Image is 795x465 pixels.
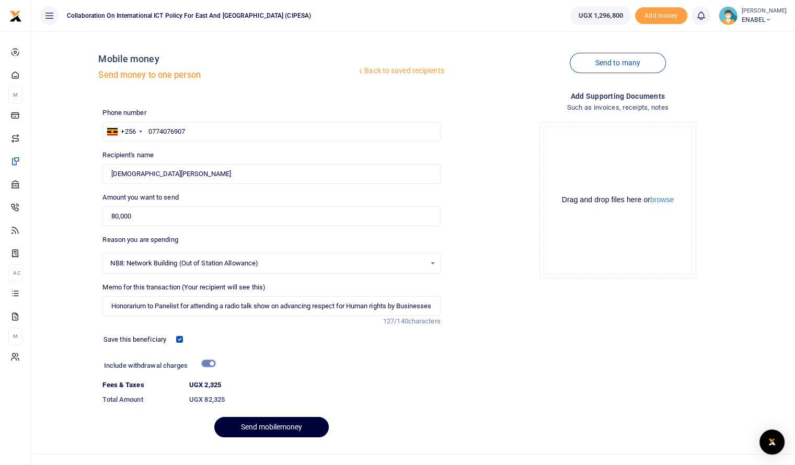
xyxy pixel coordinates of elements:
button: browse [650,196,674,203]
span: Add money [635,7,687,25]
h6: Include withdrawal charges [104,362,211,370]
h6: UGX 82,325 [189,396,441,404]
div: File Uploader [539,122,696,278]
h6: Total Amount [102,396,181,404]
li: M [8,86,22,103]
dt: Fees & Taxes [98,380,185,390]
label: Phone number [102,108,146,118]
div: +256 [121,126,135,137]
span: Collaboration on International ICT Policy For East and [GEOGRAPHIC_DATA] (CIPESA) [63,11,315,20]
div: Open Intercom Messenger [759,429,785,455]
span: UGX 1,296,800 [578,10,623,21]
div: Drag and drop files here or [544,195,692,205]
div: Uganda: +256 [103,122,145,141]
a: Back to saved recipients [356,62,445,80]
li: Wallet ballance [566,6,635,25]
label: Amount you want to send [102,192,178,203]
img: logo-small [9,10,22,22]
small: [PERSON_NAME] [742,7,787,16]
label: Recipient's name [102,150,154,160]
label: Memo for this transaction (Your recipient will see this) [102,282,266,293]
h4: Such as invoices, receipts, notes [449,102,787,113]
img: profile-user [719,6,738,25]
label: Reason you are spending [102,235,178,245]
a: Send to many [570,53,666,73]
a: Add money [635,11,687,19]
span: characters [408,317,441,325]
span: ENABEL [742,15,787,25]
input: Loading name... [102,164,440,184]
li: Toup your wallet [635,7,687,25]
h4: Mobile money [98,53,356,65]
h5: Send money to one person [98,70,356,80]
li: Ac [8,264,22,282]
span: 127/140 [383,317,408,325]
input: Enter extra information [102,296,440,316]
label: UGX 2,325 [189,380,221,390]
input: Enter phone number [102,122,440,142]
a: logo-small logo-large logo-large [9,11,22,19]
h4: Add supporting Documents [449,90,787,102]
button: Send mobilemoney [214,417,329,437]
a: profile-user [PERSON_NAME] ENABEL [719,6,787,25]
li: M [8,328,22,345]
label: Save this beneficiary [103,334,166,345]
span: NB8: Network Building (Out of Station Allowance) [110,258,425,269]
input: UGX [102,206,440,226]
a: UGX 1,296,800 [570,6,630,25]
